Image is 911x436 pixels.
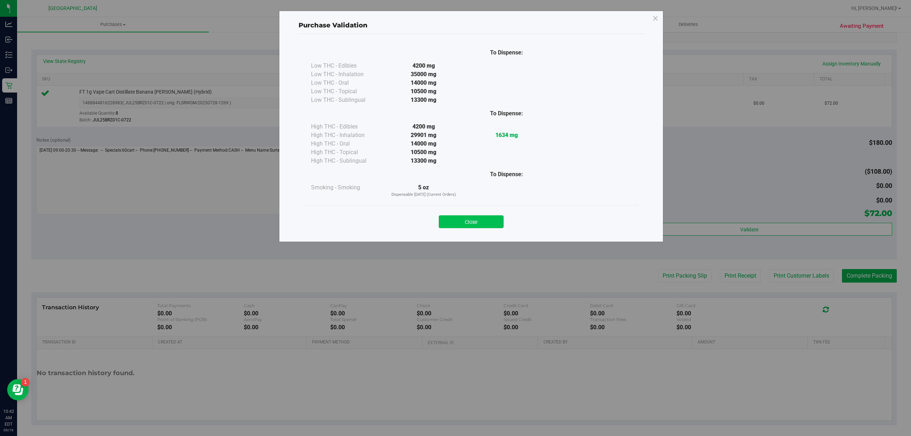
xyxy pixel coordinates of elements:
[439,215,504,228] button: Close
[311,157,382,165] div: High THC - Sublingual
[311,62,382,70] div: Low THC - Edibles
[7,379,28,400] iframe: Resource center
[382,96,465,104] div: 13300 mg
[382,122,465,131] div: 4200 mg
[311,131,382,140] div: High THC - Inhalation
[382,183,465,198] div: 5 oz
[465,170,548,179] div: To Dispense:
[382,70,465,79] div: 35000 mg
[382,192,465,198] p: Dispensable [DATE] (Current Orders)
[382,157,465,165] div: 13300 mg
[21,378,30,387] iframe: Resource center unread badge
[311,148,382,157] div: High THC - Topical
[382,148,465,157] div: 10500 mg
[382,87,465,96] div: 10500 mg
[465,109,548,118] div: To Dispense:
[299,21,368,29] span: Purchase Validation
[311,140,382,148] div: High THC - Oral
[382,62,465,70] div: 4200 mg
[382,131,465,140] div: 29901 mg
[382,79,465,87] div: 14000 mg
[465,48,548,57] div: To Dispense:
[311,183,382,192] div: Smoking - Smoking
[311,96,382,104] div: Low THC - Sublingual
[311,70,382,79] div: Low THC - Inhalation
[382,140,465,148] div: 14000 mg
[495,132,518,138] strong: 1634 mg
[311,87,382,96] div: Low THC - Topical
[311,79,382,87] div: Low THC - Oral
[311,122,382,131] div: High THC - Edibles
